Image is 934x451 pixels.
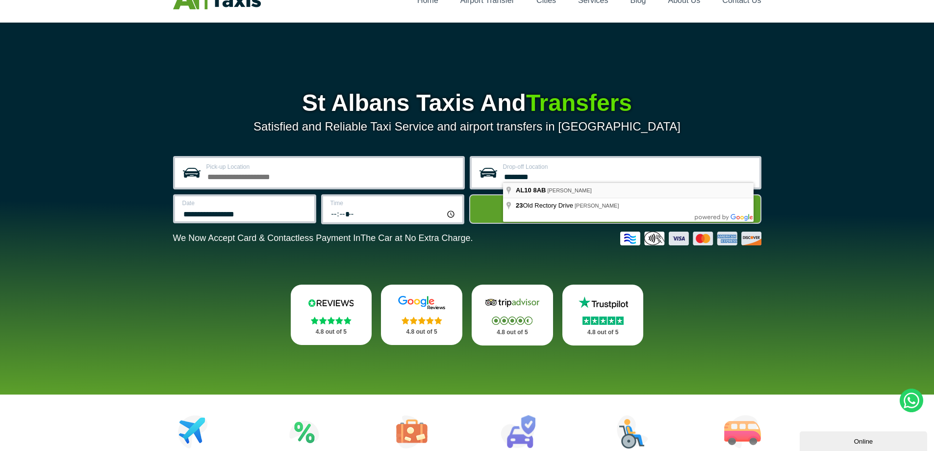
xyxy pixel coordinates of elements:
p: 4.8 out of 5 [573,326,633,339]
span: Transfers [526,90,632,116]
span: Old Rectory Drive [516,202,575,209]
span: AL10 8AB [516,186,546,194]
img: Stars [402,317,442,324]
img: Credit And Debit Cards [620,232,761,245]
label: Date [182,200,308,206]
iframe: chat widget [800,429,929,451]
span: [PERSON_NAME] [547,187,591,193]
img: Stars [582,317,624,325]
p: 4.8 out of 5 [302,326,361,338]
img: Reviews.io [302,295,360,310]
h1: St Albans Taxis And [173,91,761,115]
span: 23 [516,202,523,209]
img: Attractions [289,415,319,449]
p: 4.8 out of 5 [392,326,452,338]
img: Stars [311,317,352,324]
img: Stars [492,317,532,325]
img: Airport Transfers [178,415,208,449]
a: Trustpilot Stars 4.8 out of 5 [562,285,644,345]
span: The Car at No Extra Charge. [360,233,473,243]
a: Google Stars 4.8 out of 5 [381,285,462,345]
span: [PERSON_NAME] [575,203,619,209]
label: Drop-off Location [503,164,754,170]
button: Get Quote [469,194,761,224]
img: Trustpilot [574,295,632,310]
label: Pick-up Location [206,164,457,170]
label: Time [330,200,456,206]
img: Wheelchair [617,415,648,449]
p: We Now Accept Card & Contactless Payment In [173,233,473,243]
img: Car Rental [501,415,535,449]
a: Reviews.io Stars 4.8 out of 5 [291,285,372,345]
img: Tours [396,415,428,449]
p: 4.8 out of 5 [482,326,542,339]
p: Satisfied and Reliable Taxi Service and airport transfers in [GEOGRAPHIC_DATA] [173,120,761,133]
img: Minibus [724,415,761,449]
img: Tripadvisor [483,295,542,310]
img: Google [392,295,451,310]
a: Tripadvisor Stars 4.8 out of 5 [472,285,553,345]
